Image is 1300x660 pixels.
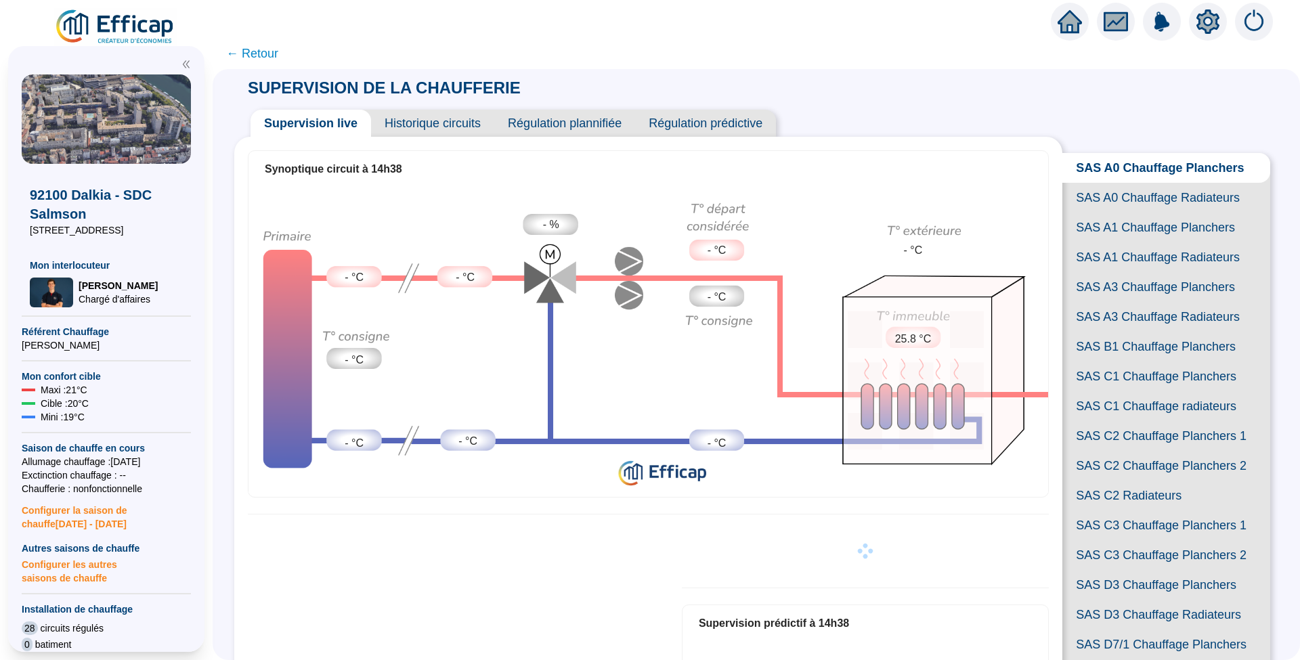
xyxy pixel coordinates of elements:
[22,621,38,635] span: 28
[1062,421,1270,451] span: SAS C2 Chauffage Planchers 1
[22,468,191,482] span: Exctinction chauffage : --
[1062,451,1270,481] span: SAS C2 Chauffage Planchers 2
[22,455,191,468] span: Allumage chauffage : [DATE]
[251,110,371,137] span: Supervision live
[458,433,477,449] span: - °C
[181,60,191,69] span: double-left
[22,482,191,496] span: Chaufferie : non fonctionnelle
[345,352,364,368] span: - °C
[30,223,183,237] span: [STREET_ADDRESS]
[22,602,191,616] span: Installation de chauffage
[248,188,1048,493] div: Synoptique
[1062,630,1270,659] span: SAS D7/1 Chauffage Planchers
[22,638,32,651] span: 0
[1062,332,1270,361] span: SAS B1 Chauffage Planchers
[1062,302,1270,332] span: SAS A3 Chauffage Radiateurs
[22,441,191,455] span: Saison de chauffe en cours
[30,185,183,223] span: 92100 Dalkia - SDC Salmson
[79,292,158,306] span: Chargé d'affaires
[22,370,191,383] span: Mon confort cible
[41,383,87,397] span: Maxi : 21 °C
[79,279,158,292] span: [PERSON_NAME]
[1058,9,1082,34] span: home
[904,242,923,259] span: - °C
[1062,213,1270,242] span: SAS A1 Chauffage Planchers
[1062,361,1270,391] span: SAS C1 Chauffage Planchers
[345,435,364,452] span: - °C
[22,325,191,338] span: Référent Chauffage
[234,79,534,97] span: SUPERVISION DE LA CHAUFFERIE
[1062,600,1270,630] span: SAS D3 Chauffage Radiateurs
[41,410,85,424] span: Mini : 19 °C
[1235,3,1273,41] img: alerts
[248,188,1048,493] img: circuit-supervision.724c8d6b72cc0638e748.png
[1062,183,1270,213] span: SAS A0 Chauffage Radiateurs
[456,269,475,286] span: - °C
[708,435,727,452] span: - °C
[494,110,635,137] span: Régulation plannifiée
[708,242,727,259] span: - °C
[1062,242,1270,272] span: SAS A1 Chauffage Radiateurs
[41,621,104,635] span: circuits régulés
[265,161,1032,177] div: Synoptique circuit à 14h38
[41,397,89,410] span: Cible : 20 °C
[371,110,494,137] span: Historique circuits
[22,542,191,555] span: Autres saisons de chauffe
[699,615,1032,632] div: Supervision prédictif à 14h38
[22,338,191,352] span: [PERSON_NAME]
[1196,9,1220,34] span: setting
[30,259,183,272] span: Mon interlocuteur
[345,269,364,286] span: - °C
[1062,540,1270,570] span: SAS C3 Chauffage Planchers 2
[226,44,278,63] span: ← Retour
[1062,391,1270,421] span: SAS C1 Chauffage radiateurs
[1062,481,1270,510] span: SAS C2 Radiateurs
[54,8,177,46] img: efficap energie logo
[1062,272,1270,302] span: SAS A3 Chauffage Planchers
[22,496,191,531] span: Configurer la saison de chauffe [DATE] - [DATE]
[708,289,727,305] span: - °C
[1062,570,1270,600] span: SAS D3 Chauffage Planchers
[1143,3,1181,41] img: alerts
[35,638,72,651] span: batiment
[543,217,559,233] span: - %
[1062,510,1270,540] span: SAS C3 Chauffage Planchers 1
[22,555,191,585] span: Configurer les autres saisons de chauffe
[1104,9,1128,34] span: fund
[635,110,776,137] span: Régulation prédictive
[1062,153,1270,183] span: SAS A0 Chauffage Planchers
[30,278,73,307] img: Chargé d'affaires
